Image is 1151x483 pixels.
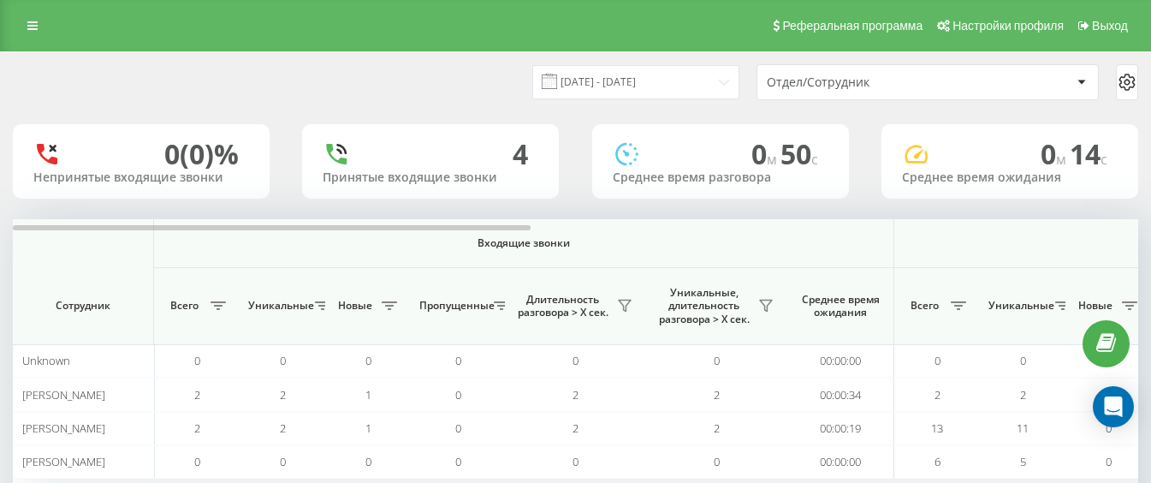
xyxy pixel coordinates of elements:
td: 00:00:00 [787,445,894,479]
span: 0 [280,454,286,469]
span: c [1101,150,1107,169]
span: Длительность разговора > Х сек. [513,293,612,319]
span: Пропущенные [419,299,489,313]
span: 2 [1020,387,1026,402]
span: Новые [334,299,377,313]
span: 50 [780,135,818,172]
span: 0 [573,454,578,469]
span: 11 [1017,420,1029,436]
span: Всего [903,299,946,313]
span: [PERSON_NAME] [22,387,105,402]
span: 0 [714,353,720,368]
span: 2 [934,387,940,402]
span: 0 [194,454,200,469]
span: Входящие звонки [199,236,849,250]
span: Уникальные [248,299,310,313]
td: 00:00:00 [787,344,894,378]
span: 2 [714,387,720,402]
span: 2 [280,420,286,436]
span: 1 [365,420,371,436]
span: [PERSON_NAME] [22,420,105,436]
div: Отдел/Сотрудник [767,75,971,90]
div: Open Intercom Messenger [1093,386,1134,427]
span: 13 [931,420,943,436]
span: 0 [751,135,780,172]
span: Unknown [22,353,70,368]
div: 4 [513,138,528,170]
span: Выход [1092,19,1128,33]
div: 0 (0)% [164,138,239,170]
span: 0 [455,420,461,436]
span: 2 [573,387,578,402]
span: 14 [1070,135,1107,172]
span: Среднее время ожидания [800,293,881,319]
span: 0 [280,353,286,368]
span: 0 [1020,353,1026,368]
span: 0 [455,454,461,469]
span: 0 [194,353,200,368]
span: 2 [194,387,200,402]
span: Уникальные [988,299,1050,313]
td: 00:00:19 [787,412,894,445]
div: Среднее время ожидания [902,170,1118,185]
span: Всего [163,299,205,313]
span: м [767,150,780,169]
span: 2 [194,420,200,436]
span: 0 [365,353,371,368]
span: Настройки профиля [952,19,1064,33]
span: c [811,150,818,169]
span: Реферальная программа [782,19,923,33]
span: Новые [1074,299,1117,313]
span: [PERSON_NAME] [22,454,105,469]
span: 0 [1041,135,1070,172]
span: 6 [934,454,940,469]
span: 1 [365,387,371,402]
span: 0 [455,387,461,402]
span: 0 [934,353,940,368]
span: 2 [280,387,286,402]
div: Среднее время разговора [613,170,828,185]
span: 0 [714,454,720,469]
span: Уникальные, длительность разговора > Х сек. [655,286,753,326]
span: 0 [1106,420,1112,436]
span: Сотрудник [27,299,139,313]
span: 2 [714,420,720,436]
span: 0 [455,353,461,368]
span: 0 [573,353,578,368]
span: 2 [573,420,578,436]
td: 00:00:34 [787,378,894,411]
span: 5 [1020,454,1026,469]
div: Непринятые входящие звонки [33,170,249,185]
span: м [1056,150,1070,169]
span: 0 [1106,454,1112,469]
span: 0 [365,454,371,469]
div: Принятые входящие звонки [323,170,538,185]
